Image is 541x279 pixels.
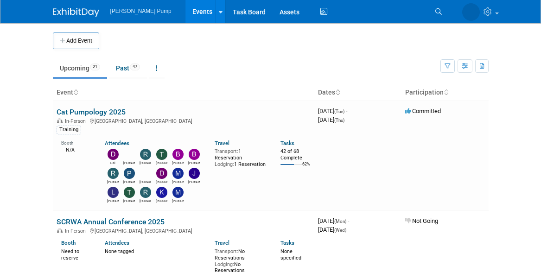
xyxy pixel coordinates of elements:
div: Ryan McHugh [140,179,151,184]
button: Add Event [53,32,99,49]
a: SCRWA Annual Conference 2025 [57,217,165,226]
div: Del Ritz [107,160,119,165]
img: In-Person Event [57,228,63,233]
span: [DATE] [318,226,346,233]
a: Attendees [105,140,129,146]
span: (Mon) [334,219,346,224]
img: ExhibitDay [53,8,99,17]
img: Brian Peek [189,149,200,160]
span: 47 [130,63,140,70]
span: None specified [280,248,301,261]
div: Bobby Zitzka [172,160,184,165]
th: Participation [401,85,489,101]
div: Training [57,126,81,134]
span: (Thu) [334,118,344,123]
img: David Perry [156,168,167,179]
img: In-Person Event [57,118,63,123]
img: Bobby Zitzka [172,149,184,160]
div: Patrick Champagne [123,179,135,184]
div: 42 of 68 Complete [280,148,311,161]
span: - [348,217,349,224]
span: - [346,108,347,114]
a: Attendees [105,240,129,246]
a: Cat Pumpology 2025 [57,108,126,116]
span: Transport: [215,248,238,254]
span: Lodging: [215,161,234,167]
div: Martin Strong [172,179,184,184]
th: Event [53,85,314,101]
img: Tony Lewis [124,187,135,198]
a: Tasks [280,140,294,146]
div: Booth [61,137,91,146]
img: Kim M [156,187,167,198]
a: Travel [215,240,229,246]
div: Lee Feeser [107,198,119,203]
div: Teri Beth Perkins [156,160,167,165]
img: Amanda Smith [124,149,135,160]
span: Committed [405,108,441,114]
img: Del Ritz [108,149,119,160]
img: Lee Feeser [108,187,119,198]
img: Richard Pendley [140,187,151,198]
span: (Tue) [334,109,344,114]
img: Amanda Smith [462,3,480,21]
div: Kim M [156,198,167,203]
div: Need to reserve [61,247,91,261]
span: Transport: [215,148,238,154]
div: Tony Lewis [123,198,135,203]
span: (Wed) [334,228,346,233]
div: Ryan Intriago [107,179,119,184]
div: No Reservations No Reservations [215,247,267,274]
a: Past47 [109,59,147,77]
a: Travel [215,140,229,146]
span: Not Going [405,217,438,224]
img: Jake Sowders [189,168,200,179]
a: Sort by Event Name [73,89,78,96]
img: Robert Lega [140,149,151,160]
div: [GEOGRAPHIC_DATA], [GEOGRAPHIC_DATA] [57,227,311,234]
div: David Perry [156,179,167,184]
div: N/A [61,146,91,153]
a: Tasks [280,240,294,246]
span: Lodging: [215,261,234,267]
img: Ryan Intriago [108,168,119,179]
span: [DATE] [318,116,344,123]
span: 21 [90,63,100,70]
span: In-Person [65,118,89,124]
div: Brian Peek [188,160,200,165]
div: Robert Lega [140,160,151,165]
div: Richard Pendley [140,198,151,203]
span: [DATE] [318,108,347,114]
div: Amanda Smith [123,160,135,165]
div: [GEOGRAPHIC_DATA], [GEOGRAPHIC_DATA] [57,117,311,124]
div: 1 Reservation 1 Reservation [215,146,267,167]
th: Dates [314,85,401,101]
a: Booth [61,240,76,246]
a: Sort by Start Date [335,89,340,96]
a: Upcoming21 [53,59,107,77]
img: Mike Walters [172,187,184,198]
img: Patrick Champagne [124,168,135,179]
div: Mike Walters [172,198,184,203]
div: None tagged [105,247,208,255]
span: [DATE] [318,217,349,224]
img: Ryan McHugh [140,168,151,179]
span: [PERSON_NAME] Pump [110,8,172,14]
span: In-Person [65,228,89,234]
td: 62% [302,162,310,174]
div: Jake Sowders [188,179,200,184]
a: Sort by Participation Type [444,89,448,96]
img: Teri Beth Perkins [156,149,167,160]
img: Martin Strong [172,168,184,179]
